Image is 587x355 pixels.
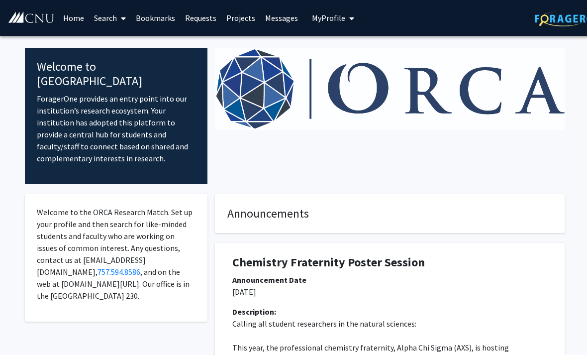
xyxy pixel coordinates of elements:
[232,306,547,318] div: Description:
[215,48,565,130] img: Cover Image
[58,0,89,35] a: Home
[7,11,55,24] img: Christopher Newport University Logo
[37,93,196,164] p: ForagerOne provides an entry point into our institution’s research ecosystem. Your institution ha...
[98,267,140,277] a: 757.594.8586
[221,0,260,35] a: Projects
[232,286,547,298] p: [DATE]
[232,274,547,286] div: Announcement Date
[232,255,547,270] h1: Chemistry Fraternity Poster Session
[37,206,196,302] p: Welcome to the ORCA Research Match. Set up your profile and then search for like-minded students ...
[260,0,303,35] a: Messages
[7,310,42,348] iframe: Chat
[227,207,552,221] h4: Announcements
[131,0,180,35] a: Bookmarks
[89,0,131,35] a: Search
[232,318,547,330] p: Calling all student researchers in the natural sciences:
[312,13,345,23] span: My Profile
[37,60,196,89] h4: Welcome to [GEOGRAPHIC_DATA]
[180,0,221,35] a: Requests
